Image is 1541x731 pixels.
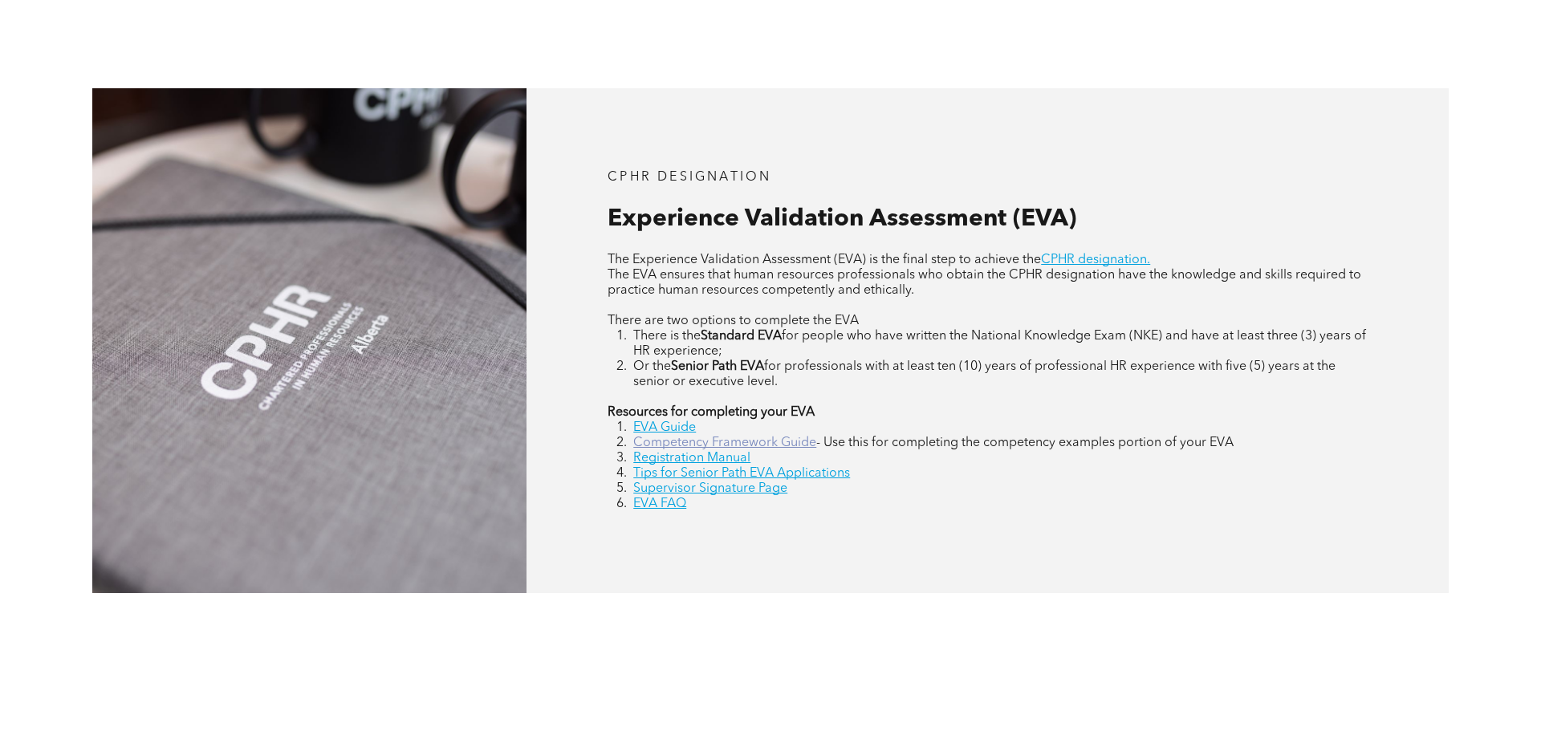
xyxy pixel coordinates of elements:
[608,269,1361,297] span: The EVA ensures that human resources professionals who obtain the CPHR designation have the knowl...
[633,497,686,510] a: EVA FAQ
[633,467,850,480] a: Tips for Senior Path EVA Applications
[633,330,1366,358] span: for people who have written the National Knowledge Exam (NKE) and have at least three (3) years o...
[633,421,696,434] a: EVA Guide
[608,207,1076,231] span: Experience Validation Assessment (EVA)
[1041,254,1150,266] a: CPHR designation.
[633,330,701,343] span: There is the
[633,437,816,449] a: Competency Framework Guide
[633,482,787,495] a: Supervisor Signature Page
[701,330,782,343] strong: Standard EVA
[671,360,764,373] strong: Senior Path EVA
[633,360,1336,388] span: for professionals with at least ten (10) years of professional HR experience with five (5) years ...
[633,452,750,465] a: Registration Manual
[608,406,815,419] strong: Resources for completing your EVA
[608,315,859,327] span: There are two options to complete the EVA
[608,171,771,184] span: CPHR DESIGNATION
[633,360,671,373] span: Or the
[608,254,1041,266] span: The Experience Validation Assessment (EVA) is the final step to achieve the
[816,437,1234,449] span: - Use this for completing the competency examples portion of your EVA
